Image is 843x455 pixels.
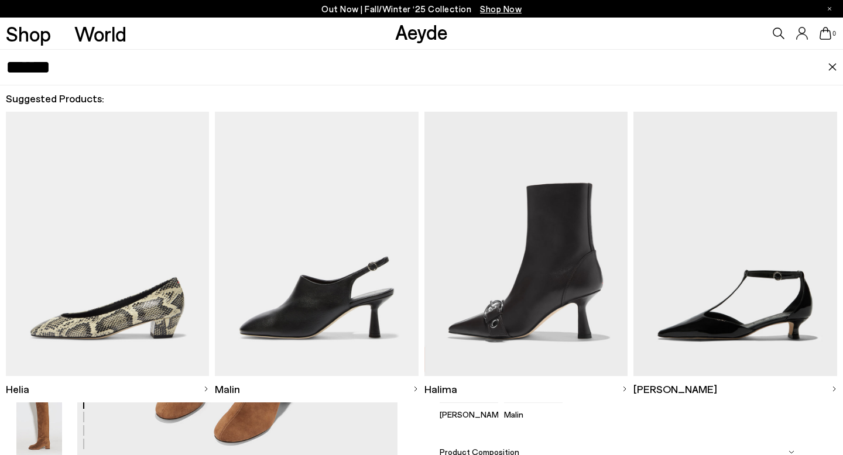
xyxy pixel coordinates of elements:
[828,63,837,71] img: close.svg
[424,112,628,375] img: Descriptive text
[215,112,419,375] img: Descriptive text
[504,409,563,419] p: Malin
[395,19,448,44] a: Aeyde
[789,449,794,455] img: svg%3E
[424,382,457,397] span: Halima
[203,386,209,392] img: svg%3E
[6,382,29,397] span: Helia
[6,23,51,44] a: Shop
[6,112,210,375] img: Descriptive text
[622,386,628,392] img: svg%3E
[633,382,717,397] span: [PERSON_NAME]
[820,27,831,40] a: 0
[831,386,837,392] img: svg%3E
[321,2,522,16] p: Out Now | Fall/Winter ‘25 Collection
[74,23,126,44] a: World
[440,409,498,419] p: [PERSON_NAME]
[633,112,837,375] img: Descriptive text
[633,376,837,402] a: [PERSON_NAME]
[215,376,419,402] a: Malin
[480,4,522,14] span: Navigate to /collections/new-in
[215,382,240,397] span: Malin
[831,30,837,37] span: 0
[6,91,837,106] h2: Suggested Products:
[424,376,628,402] a: Halima
[413,386,419,392] img: svg%3E
[6,376,210,402] a: Helia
